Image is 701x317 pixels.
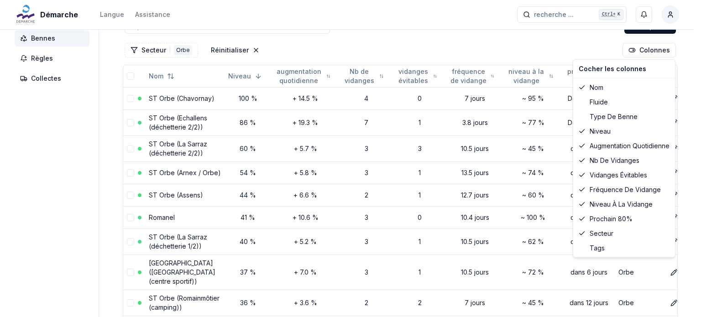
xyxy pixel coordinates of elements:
[575,62,673,76] div: Cocher les colonnes
[575,226,673,241] div: Secteur
[575,197,673,212] div: niveau à la vidange
[575,80,673,95] div: Nom
[575,139,673,153] div: augmentation quotidienne
[575,153,673,168] div: Nb de vidanges
[575,212,673,226] div: prochain 80%
[575,182,673,197] div: fréquence de vidange
[575,241,673,255] div: Tags
[575,109,673,124] div: Type de benne
[573,59,675,258] div: Cocher les colonnes
[575,95,673,109] div: Fluide
[575,168,673,182] div: vidanges évitables
[575,124,673,139] div: Niveau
